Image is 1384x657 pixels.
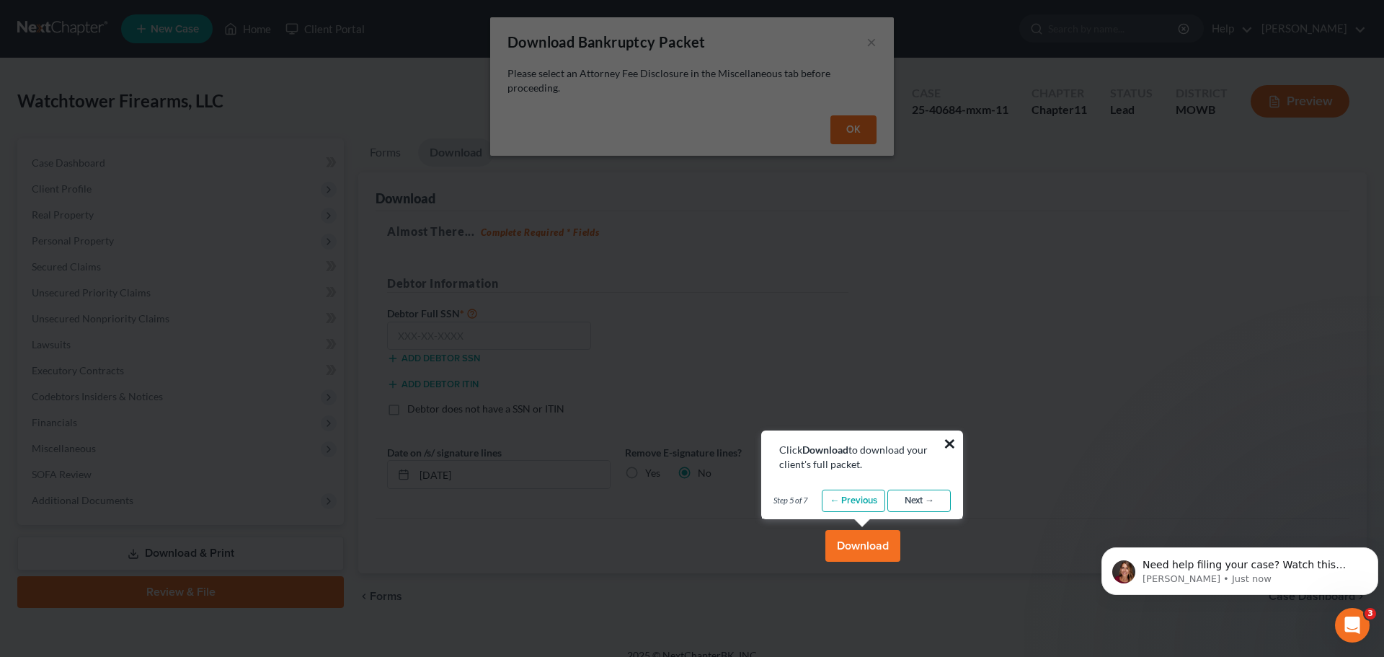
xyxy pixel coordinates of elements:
[1096,517,1384,618] iframe: Intercom notifications message
[822,490,885,513] a: ← Previous
[802,444,848,456] b: Download
[779,443,945,472] div: Click to download your client's full packet.
[773,495,807,506] span: Step 5 of 7
[1335,608,1370,643] iframe: Intercom live chat
[825,530,900,562] button: Download
[47,56,265,69] p: Message from Katie, sent Just now
[47,42,254,125] span: Need help filing your case? Watch this video! Still need help? Here are two articles with instruc...
[943,432,957,455] button: ×
[887,490,951,513] a: Next →
[1365,608,1376,619] span: 3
